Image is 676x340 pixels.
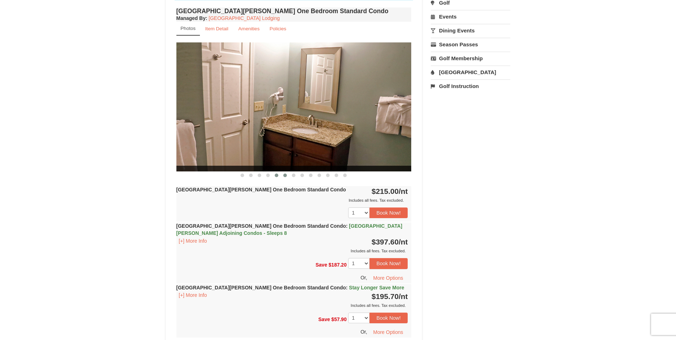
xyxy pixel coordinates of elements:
a: Golf Membership [431,52,510,65]
a: [GEOGRAPHIC_DATA] [431,66,510,79]
a: Photos [176,22,200,36]
span: Stay Longer Save More [349,285,404,290]
a: Season Passes [431,38,510,51]
span: : [346,285,348,290]
span: /nt [399,238,408,246]
span: /nt [399,187,408,195]
strong: [GEOGRAPHIC_DATA][PERSON_NAME] One Bedroom Standard Condo [176,223,402,236]
div: Includes all fees. Tax excluded. [176,197,408,204]
div: Includes all fees. Tax excluded. [176,247,408,254]
span: Managed By [176,15,206,21]
span: Or, [361,329,367,335]
a: Policies [265,22,291,36]
strong: [GEOGRAPHIC_DATA][PERSON_NAME] One Bedroom Standard Condo [176,285,404,290]
button: Book Now! [370,313,408,323]
a: Events [431,10,510,23]
span: Or, [361,274,367,280]
span: Save [315,262,327,268]
small: Policies [269,26,286,31]
span: : [346,223,348,229]
button: More Options [368,327,408,338]
small: Item Detail [205,26,228,31]
small: Photos [181,26,196,31]
h4: [GEOGRAPHIC_DATA][PERSON_NAME] One Bedroom Standard Condo [176,7,412,15]
span: $57.90 [331,316,347,322]
a: [GEOGRAPHIC_DATA] Lodging [209,15,280,21]
span: $187.20 [329,262,347,268]
button: Book Now! [370,258,408,269]
strong: : [176,15,207,21]
strong: [GEOGRAPHIC_DATA][PERSON_NAME] One Bedroom Standard Condo [176,187,346,192]
span: $195.70 [372,292,399,300]
a: Item Detail [201,22,233,36]
span: Save [318,316,330,322]
span: $397.60 [372,238,399,246]
img: 18876286-192-1d41a47c.jpg [176,42,412,171]
a: Dining Events [431,24,510,37]
strong: $215.00 [372,187,408,195]
button: [+] More Info [176,291,210,299]
div: Includes all fees. Tax excluded. [176,302,408,309]
a: Amenities [234,22,264,36]
span: /nt [399,292,408,300]
small: Amenities [238,26,260,31]
button: [+] More Info [176,237,210,245]
button: More Options [368,273,408,283]
a: Golf Instruction [431,79,510,93]
button: Book Now! [370,207,408,218]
